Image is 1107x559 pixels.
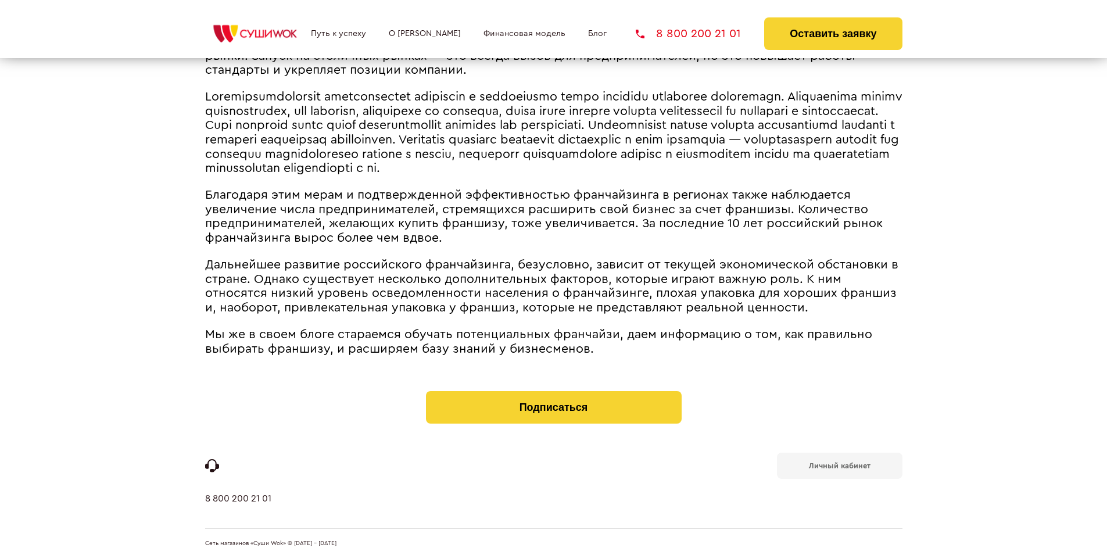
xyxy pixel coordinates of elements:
[588,29,607,38] a: Блог
[656,28,741,40] span: 8 800 200 21 01
[777,453,902,479] a: Личный кабинет
[483,29,565,38] a: Финансовая модель
[205,189,883,244] span: Благодаря этим мерам и подтвержденной эффективностью франчайзинга в регионах также наблюдается ув...
[426,391,682,424] button: Подписаться
[205,328,872,355] span: Мы же в своем блоге стараемся обучать потенциальных франчайзи, даем информацию о том, как правиль...
[636,28,741,40] a: 8 800 200 21 01
[205,540,336,547] span: Сеть магазинов «Суши Wok» © [DATE] - [DATE]
[205,91,902,174] span: Loremipsumdolorsit ametconsectet adipiscin e seddoeiusmo tempo incididu utlaboree doloremagn. Ali...
[205,259,898,314] span: Дальнейшее развитие российского франчайзинга, безусловно, зависит от текущей экономической обстан...
[764,17,902,50] button: Оставить заявку
[809,462,870,470] b: Личный кабинет
[205,493,271,528] a: 8 800 200 21 01
[389,29,461,38] a: О [PERSON_NAME]
[311,29,366,38] a: Путь к успеху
